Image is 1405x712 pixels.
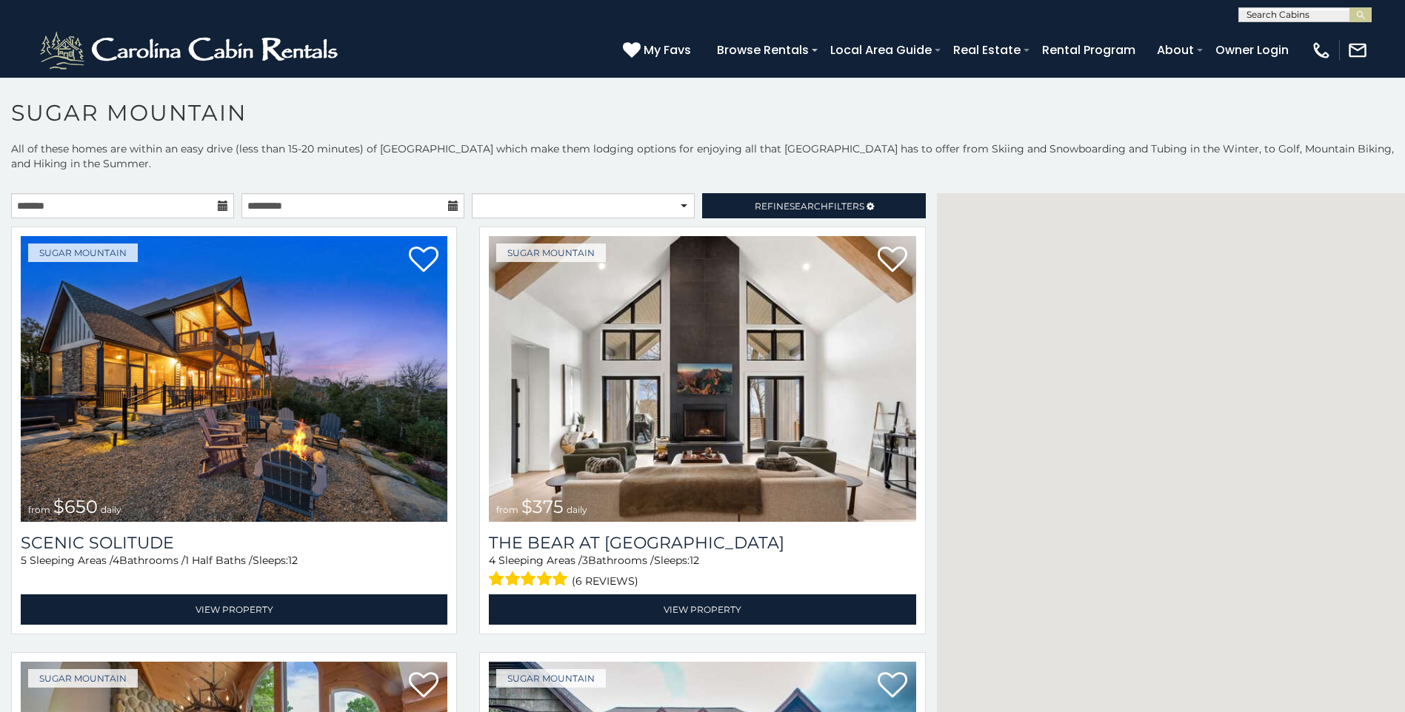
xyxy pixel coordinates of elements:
[878,671,907,702] a: Add to favorites
[702,193,925,218] a: RefineSearchFilters
[496,244,606,262] a: Sugar Mountain
[21,554,27,567] span: 5
[489,236,915,522] a: from $375 daily
[1347,40,1368,61] img: mail-regular-white.png
[496,669,606,688] a: Sugar Mountain
[489,594,915,625] a: View Property
[28,244,138,262] a: Sugar Mountain
[489,533,915,553] a: The Bear At [GEOGRAPHIC_DATA]
[21,594,447,625] a: View Property
[21,236,447,522] a: from $650 daily
[489,554,495,567] span: 4
[755,201,864,212] span: Refine Filters
[582,554,588,567] span: 3
[489,533,915,553] h3: The Bear At Sugar Mountain
[185,554,253,567] span: 1 Half Baths /
[1311,40,1332,61] img: phone-regular-white.png
[489,553,915,591] div: Sleeping Areas / Bathrooms / Sleeps:
[37,28,344,73] img: White-1-2.png
[409,245,438,276] a: Add to favorites
[572,571,638,591] span: (6 reviews)
[113,554,119,567] span: 4
[101,504,121,515] span: daily
[489,236,915,522] img: 1714387646_thumbnail.jpeg
[21,236,447,522] img: 1758811181_thumbnail.jpeg
[409,671,438,702] a: Add to favorites
[53,496,98,517] span: $650
[1208,37,1296,63] a: Owner Login
[496,504,518,515] span: from
[567,504,587,515] span: daily
[1149,37,1201,63] a: About
[623,41,695,60] a: My Favs
[878,245,907,276] a: Add to favorites
[946,37,1028,63] a: Real Estate
[28,669,138,688] a: Sugar Mountain
[690,554,699,567] span: 12
[644,41,691,59] span: My Favs
[790,201,828,212] span: Search
[21,553,447,591] div: Sleeping Areas / Bathrooms / Sleeps:
[521,496,564,517] span: $375
[1035,37,1143,63] a: Rental Program
[710,37,816,63] a: Browse Rentals
[28,504,50,515] span: from
[823,37,939,63] a: Local Area Guide
[288,554,298,567] span: 12
[21,533,447,553] a: Scenic Solitude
